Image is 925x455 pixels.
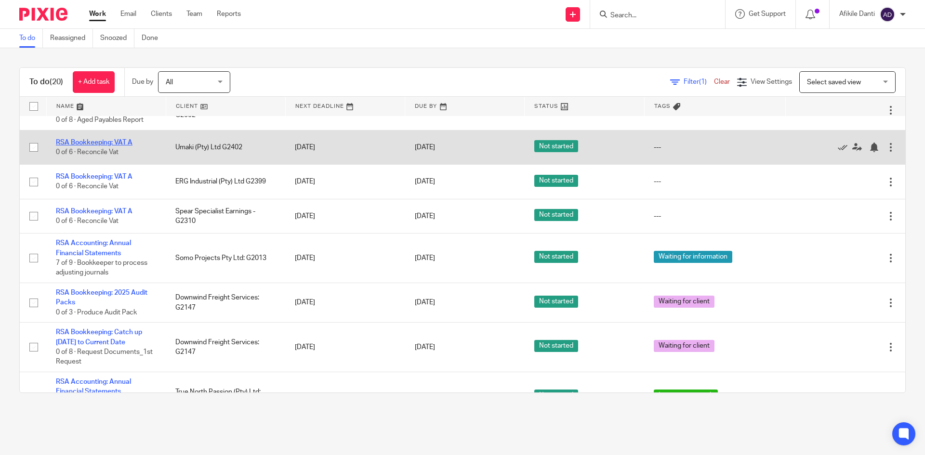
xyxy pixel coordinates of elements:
a: RSA Accounting: Annual Financial Statements [56,240,131,256]
span: 7 of 9 · Bookkeeper to process adjusting journals [56,260,147,276]
div: --- [654,177,776,186]
p: Afikile Danti [839,9,875,19]
span: [DATE] [415,179,435,185]
a: Work [89,9,106,19]
td: [DATE] [285,323,405,372]
td: [DATE] [285,372,405,421]
span: All [166,79,173,86]
span: Not started [534,175,578,187]
span: (1) [699,78,707,85]
a: Snoozed [100,29,134,48]
span: Waiting for client [654,340,714,352]
h1: To do [29,77,63,87]
a: Reports [217,9,241,19]
a: RSA Bookkeeping: Catch up [DATE] to Current Date [56,329,142,345]
span: Not started [534,140,578,152]
a: RSA Bookkeeping: 2025 Audit Packs [56,289,147,306]
a: RSA Bookkeeping: VAT A [56,173,132,180]
td: Spear Specialist Earnings - G2310 [166,199,285,233]
span: 0 of 8 · Aged Payables Report [56,117,144,124]
td: [DATE] [285,283,405,323]
span: 0 of 6 · Reconcile Vat [56,183,119,190]
a: Clients [151,9,172,19]
span: Get Support [749,11,786,17]
span: 0 of 6 · Reconcile Vat [56,149,119,156]
span: [DATE] [415,344,435,351]
td: [DATE] [285,165,405,199]
img: svg%3E [880,7,895,22]
span: [DATE] [415,213,435,220]
span: [DATE] [415,255,435,261]
a: Email [120,9,136,19]
a: Clear [714,78,730,85]
td: Umaki (Pty) Ltd G2402 [166,130,285,164]
span: Tags [654,104,671,109]
span: Filter [684,78,714,85]
a: Reassigned [50,29,93,48]
a: Mark as done [838,143,852,152]
td: Downwind Freight Services: G2147 [166,283,285,323]
div: --- [654,211,776,221]
span: Waiting for client [654,296,714,308]
td: Somo Projects Pty Ltd: G2013 [166,234,285,283]
img: Pixie [19,8,67,21]
div: --- [654,143,776,152]
span: Not started [534,340,578,352]
td: Downwind Freight Services: G2147 [166,323,285,372]
input: Search [609,12,696,20]
span: 0 of 3 · Produce Audit Pack [56,309,137,316]
a: RSA Bookkeeping: VAT A [56,208,132,215]
a: Done [142,29,165,48]
span: Not started [534,251,578,263]
span: 0 of 6 · Reconcile Vat [56,218,119,224]
td: [DATE] [285,234,405,283]
td: [DATE] [285,199,405,233]
a: RSA Accounting: Annual Financial Statements [56,378,131,395]
span: (20) [50,78,63,86]
span: Not started [534,209,578,221]
a: + Add task [73,71,115,93]
span: 0 of 8 · Request Documents_1st Request [56,349,153,365]
a: Team [186,9,202,19]
span: Not started [534,296,578,308]
a: RSA Bookkeeping: VAT A [56,139,132,146]
td: [DATE] [285,130,405,164]
span: In review (internal) [654,390,718,402]
a: To do [19,29,43,48]
span: Waiting for information [654,251,732,263]
span: Not started [534,390,578,402]
span: [DATE] [415,144,435,151]
td: True North Passion (Pty) Ltd: G2016 [166,372,285,421]
span: View Settings [751,78,792,85]
p: Due by [132,77,153,87]
td: ERG Industrial (Pty) Ltd G2399 [166,165,285,199]
span: Select saved view [807,79,861,86]
span: [DATE] [415,299,435,306]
